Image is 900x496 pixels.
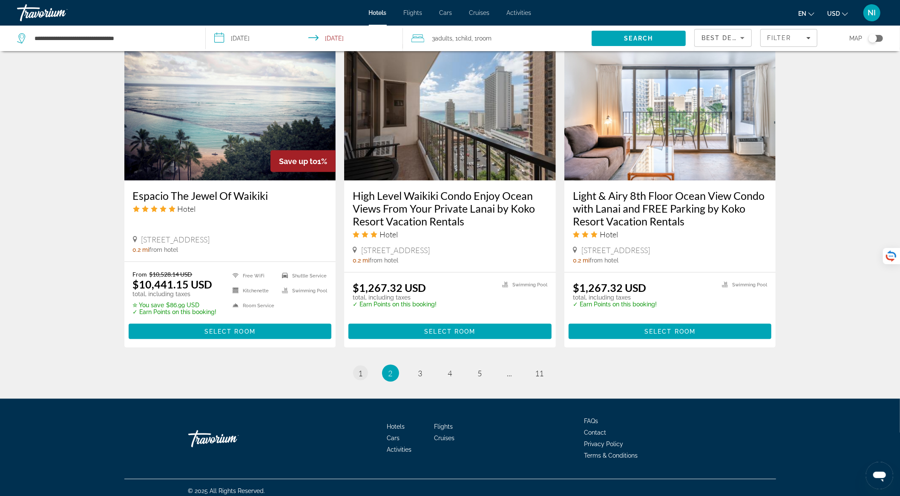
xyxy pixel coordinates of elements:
[581,245,650,255] span: [STREET_ADDRESS]
[387,435,400,442] a: Cars
[353,301,437,308] p: ✓ Earn Points on this booking!
[387,424,405,430] a: Hotels
[133,302,164,309] span: ✮ You save
[564,44,776,181] img: Light & Airy 8th Floor Ocean View Condo with Lanai and FREE Parking by Koko Resort Vacation Rentals
[589,257,618,264] span: from hotel
[279,157,317,166] span: Save up to
[573,189,768,228] a: Light & Airy 8th Floor Ocean View Condo with Lanai and FREE Parking by Koko Resort Vacation Rentals
[861,4,883,22] button: User Menu
[458,35,472,42] span: Child
[133,278,213,291] ins: $10,441.15 USD
[418,369,423,378] span: 3
[353,281,426,294] ins: $1,267.32 USD
[228,271,278,281] li: Free WiFi
[469,9,490,16] a: Cruises
[344,44,556,181] img: High Level Waikiki Condo Enjoy Ocean Views From Your Private Lanai by Koko Resort Vacation Rentals
[404,9,423,16] a: Flights
[868,9,876,17] span: NI
[798,10,806,17] span: en
[760,29,817,47] button: Filters
[584,441,624,448] a: Privacy Policy
[124,365,776,382] nav: Pagination
[434,424,453,430] a: Flights
[188,488,265,495] span: © 2025 All Rights Reserved.
[573,257,589,264] span: 0.2 mi
[624,35,653,42] span: Search
[141,235,210,244] span: [STREET_ADDRESS]
[270,150,336,172] div: 1%
[178,204,196,213] span: Hotel
[472,32,492,44] span: , 1
[440,9,452,16] a: Cars
[380,230,398,239] span: Hotel
[507,9,532,16] a: Activities
[573,294,657,301] p: total, including taxes
[592,31,686,46] button: Search
[403,26,592,51] button: Travelers: 3 adults, 1 child
[448,369,452,378] span: 4
[278,271,327,281] li: Shuttle Service
[150,246,178,253] span: from hotel
[206,26,403,51] button: Select check in and out date
[434,435,454,442] a: Cruises
[188,426,273,452] a: Go Home
[849,32,862,44] span: Map
[584,430,607,436] a: Contact
[498,281,547,288] li: Swimming Pool
[584,453,638,459] a: Terms & Conditions
[573,301,657,308] p: ✓ Earn Points on this booking!
[827,7,848,20] button: Change currency
[432,32,452,44] span: 3
[133,246,150,253] span: 0.2 mi
[359,369,363,378] span: 1
[866,462,893,489] iframe: Кнопка для запуску вікна повідомлень
[353,294,437,301] p: total, including taxes
[424,328,475,335] span: Select Room
[348,326,552,335] a: Select Room
[569,324,772,339] button: Select Room
[369,9,387,16] a: Hotels
[228,300,278,311] li: Room Service
[278,285,327,296] li: Swimming Pool
[644,328,696,335] span: Select Room
[129,326,332,335] a: Select Room
[133,271,147,278] span: From
[388,369,393,378] span: 2
[361,245,430,255] span: [STREET_ADDRESS]
[129,324,332,339] button: Select Room
[435,35,452,42] span: Adults
[124,44,336,181] img: Espacio The Jewel Of Waikiki
[478,369,482,378] span: 5
[133,204,328,213] div: 5 star Hotel
[133,291,217,297] p: total, including taxes
[353,189,547,228] a: High Level Waikiki Condo Enjoy Ocean Views From Your Private Lanai by Koko Resort Vacation Rentals
[569,326,772,335] a: Select Room
[387,447,411,453] a: Activities
[133,189,328,202] a: Espacio The Jewel Of Waikiki
[862,35,883,42] button: Toggle map
[507,369,512,378] span: ...
[702,33,745,43] mat-select: Sort by
[228,285,278,296] li: Kitchenette
[150,271,193,278] del: $10,528.14 USD
[584,418,598,425] a: FAQs
[348,324,552,339] button: Select Room
[798,7,814,20] button: Change language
